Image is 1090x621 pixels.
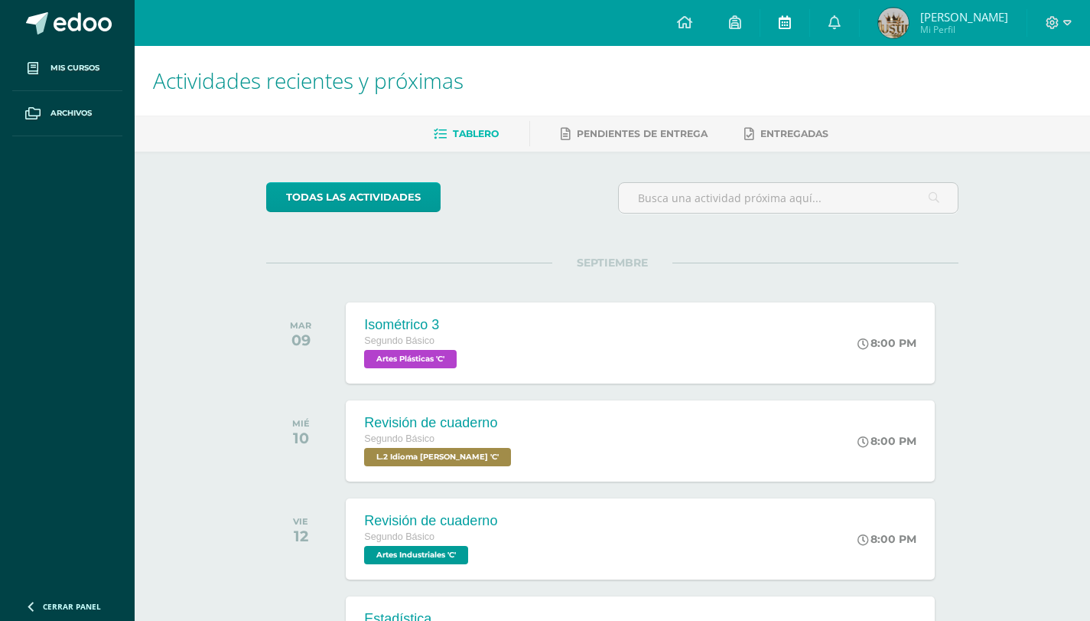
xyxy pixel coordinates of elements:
[619,183,958,213] input: Busca una actividad próxima aquí...
[293,516,308,527] div: VIE
[857,434,916,448] div: 8:00 PM
[153,66,464,95] span: Actividades recientes y próximas
[364,335,434,346] span: Segundo Básico
[290,331,311,349] div: 09
[920,9,1008,25] span: [PERSON_NAME]
[364,433,434,444] span: Segundo Básico
[364,350,457,368] span: Artes Plásticas 'C'
[50,107,92,119] span: Archivos
[43,601,101,612] span: Cerrar panel
[364,531,434,542] span: Segundo Básico
[266,182,441,212] a: todas las Actividades
[857,532,916,546] div: 8:00 PM
[12,91,122,136] a: Archivos
[364,448,511,466] span: L.2 Idioma Maya Kaqchikel 'C'
[857,336,916,350] div: 8:00 PM
[453,128,499,139] span: Tablero
[744,122,828,146] a: Entregadas
[577,128,708,139] span: Pendientes de entrega
[364,546,468,564] span: Artes Industriales 'C'
[292,418,310,429] div: MIÉ
[50,62,99,74] span: Mis cursos
[760,128,828,139] span: Entregadas
[920,23,1008,36] span: Mi Perfil
[12,46,122,91] a: Mis cursos
[290,320,311,331] div: MAR
[552,256,672,270] span: SEPTIEMBRE
[561,122,708,146] a: Pendientes de entrega
[293,527,308,545] div: 12
[364,513,497,529] div: Revisión de cuaderno
[878,8,909,38] img: de32c595a5b5b5caf29728d532d5de39.png
[434,122,499,146] a: Tablero
[364,317,460,333] div: Isométrico 3
[364,415,515,431] div: Revisión de cuaderno
[292,429,310,447] div: 10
